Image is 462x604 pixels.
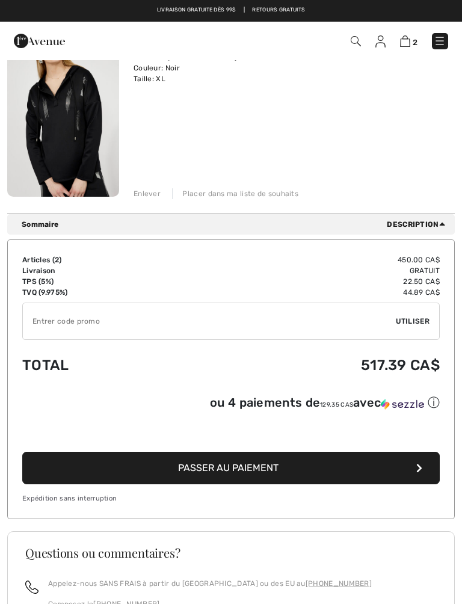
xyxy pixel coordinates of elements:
[7,29,119,197] img: Pull à Capuche Orné de Bijoux modèle 253776
[413,38,417,47] span: 2
[351,36,361,46] img: Recherche
[306,579,372,588] a: [PHONE_NUMBER]
[252,6,305,14] a: Retours gratuits
[157,6,236,14] a: Livraison gratuite dès 99$
[22,276,177,287] td: TPS (5%)
[22,452,440,484] button: Passer au paiement
[400,35,417,48] a: 2
[22,254,177,265] td: Articles ( )
[25,581,38,594] img: call
[375,35,386,48] img: Mes infos
[434,35,446,47] img: Menu
[178,462,279,473] span: Passer au paiement
[177,265,440,276] td: Gratuit
[381,399,424,410] img: Sezzle
[14,29,65,53] img: 1ère Avenue
[22,287,177,298] td: TVQ (9.975%)
[134,63,315,84] div: Couleur: Noir Taille: XL
[396,316,430,327] span: Utiliser
[48,578,372,589] p: Appelez-nous SANS FRAIS à partir du [GEOGRAPHIC_DATA] ou des EU au
[23,303,396,339] input: Code promo
[22,265,177,276] td: Livraison
[22,345,177,386] td: Total
[177,276,440,287] td: 22.50 CA$
[177,345,440,386] td: 517.39 CA$
[22,415,440,448] iframe: PayPal-paypal
[177,287,440,298] td: 44.89 CA$
[22,494,440,504] div: Expédition sans interruption
[134,188,161,199] div: Enlever
[22,395,440,415] div: ou 4 paiements de129.35 CA$avecSezzle Cliquez pour en savoir plus sur Sezzle
[177,254,440,265] td: 450.00 CA$
[387,219,450,230] span: Description
[22,219,450,230] div: Sommaire
[14,35,65,46] a: 1ère Avenue
[172,188,298,199] div: Placer dans ma liste de souhaits
[210,395,440,411] div: ou 4 paiements de avec
[320,401,353,408] span: 129.35 CA$
[400,35,410,47] img: Panier d'achat
[55,256,59,264] span: 2
[244,6,245,14] span: |
[25,547,437,559] h3: Questions ou commentaires?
